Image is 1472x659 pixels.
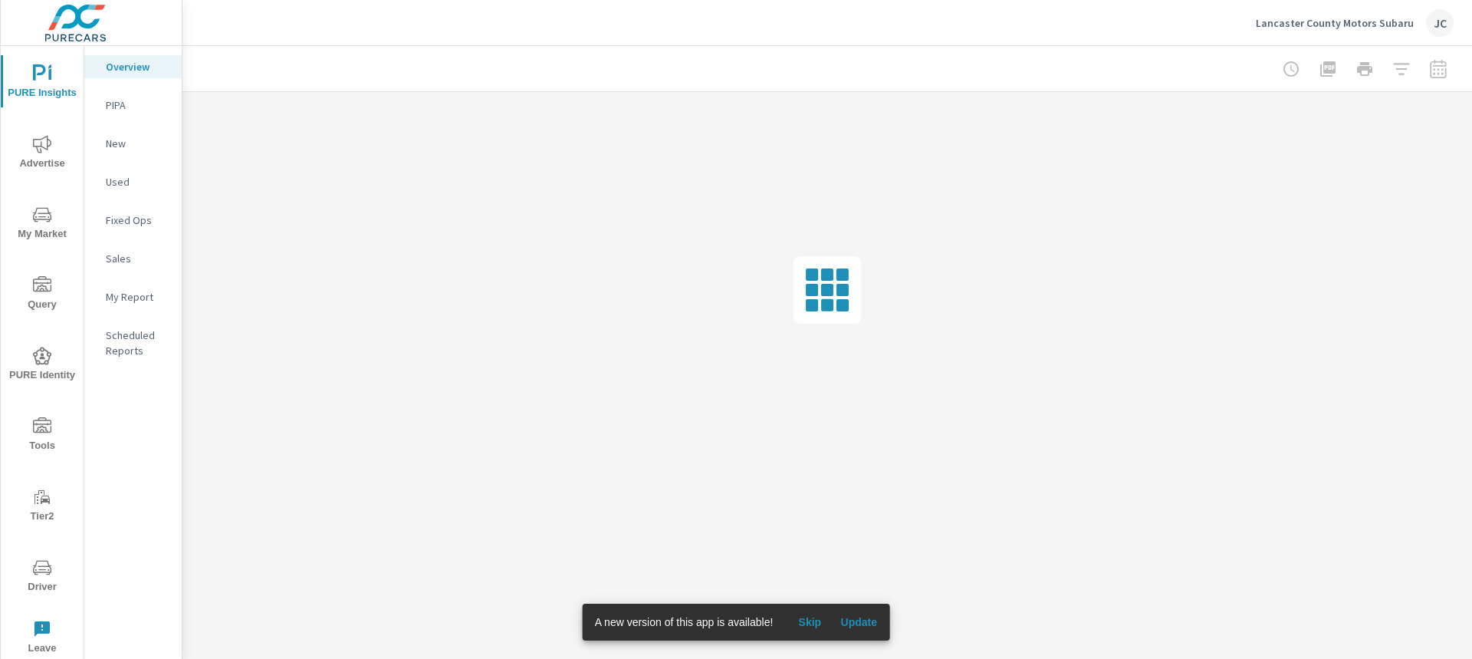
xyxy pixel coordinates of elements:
p: Used [106,174,169,189]
p: Overview [106,59,169,74]
div: JC [1426,9,1454,37]
button: Skip [785,610,834,634]
span: Update [840,615,877,629]
p: New [106,136,169,151]
span: Driver [5,559,79,596]
span: PURE Identity [5,347,79,384]
p: PIPA [106,97,169,113]
p: Sales [106,251,169,266]
span: A new version of this app is available! [595,616,774,628]
div: My Report [84,285,182,308]
p: Lancaster County Motors Subaru [1256,16,1414,30]
span: Advertise [5,135,79,173]
div: New [84,132,182,155]
span: Query [5,276,79,314]
p: My Report [106,289,169,305]
span: PURE Insights [5,64,79,102]
span: My Market [5,206,79,243]
span: Tools [5,417,79,455]
span: Tier2 [5,488,79,526]
div: PIPA [84,94,182,117]
span: Skip [791,615,828,629]
div: Scheduled Reports [84,324,182,362]
div: Fixed Ops [84,209,182,232]
div: Sales [84,247,182,270]
div: Overview [84,55,182,78]
p: Fixed Ops [106,213,169,228]
div: Used [84,170,182,193]
p: Scheduled Reports [106,328,169,358]
button: Update [834,610,883,634]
